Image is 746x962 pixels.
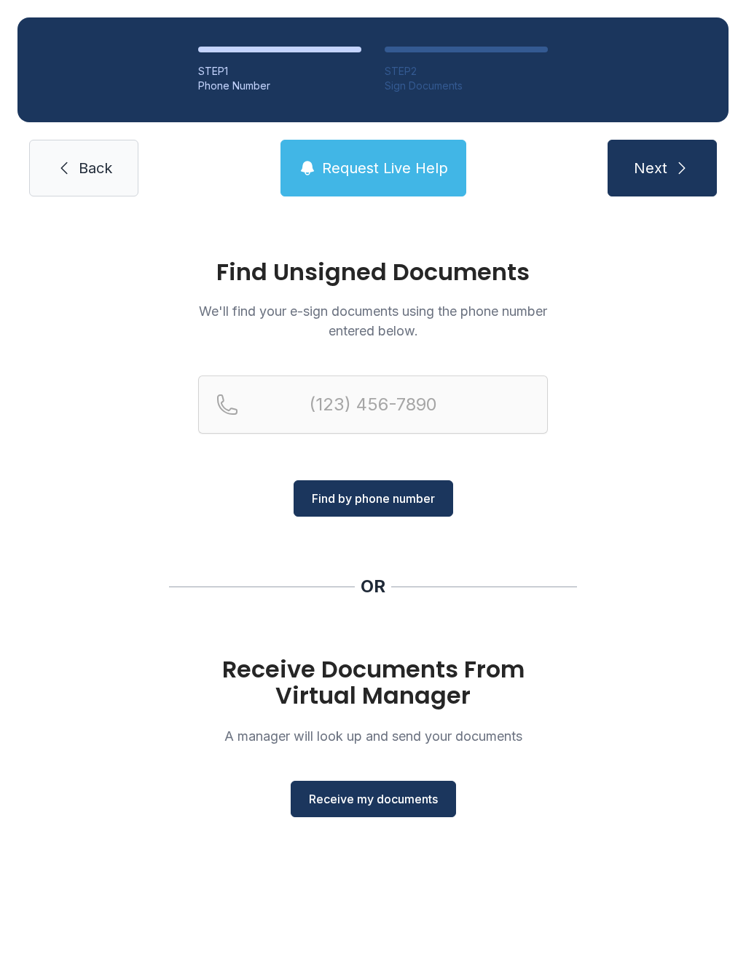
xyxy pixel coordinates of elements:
span: Receive my documents [309,790,438,808]
div: OR [361,575,385,598]
div: STEP 1 [198,64,361,79]
h1: Find Unsigned Documents [198,261,548,284]
span: Request Live Help [322,158,448,178]
span: Next [634,158,667,178]
div: Sign Documents [385,79,548,93]
span: Find by phone number [312,490,435,507]
h1: Receive Documents From Virtual Manager [198,656,548,709]
div: Phone Number [198,79,361,93]
span: Back [79,158,112,178]
input: Reservation phone number [198,375,548,434]
p: A manager will look up and send your documents [198,726,548,746]
p: We'll find your e-sign documents using the phone number entered below. [198,301,548,341]
div: STEP 2 [385,64,548,79]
